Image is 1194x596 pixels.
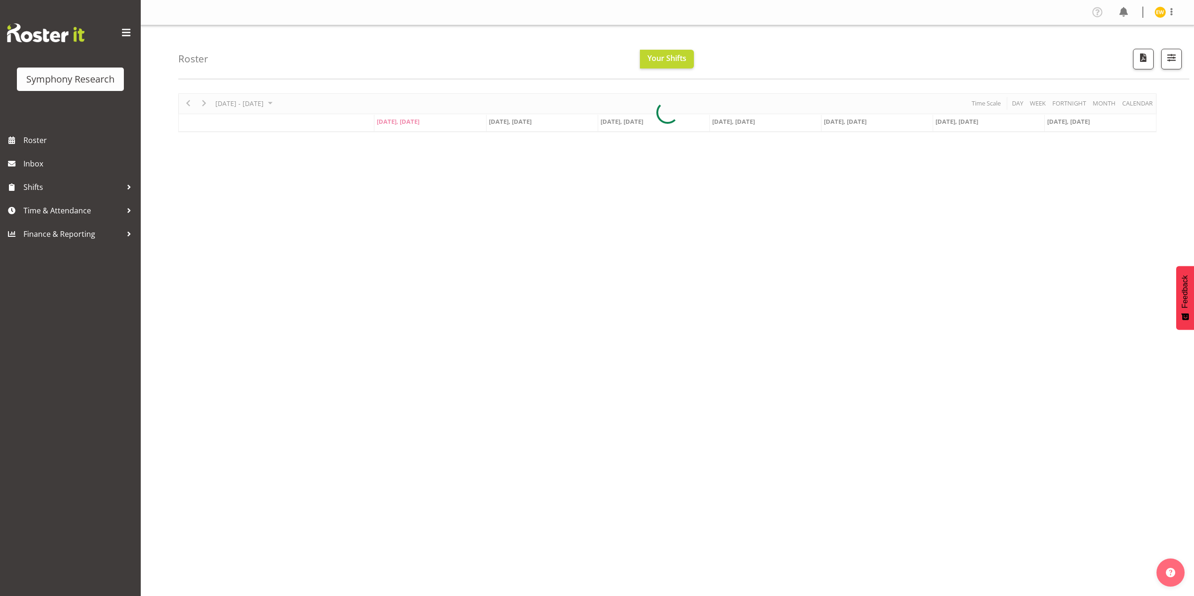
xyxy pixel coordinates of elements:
button: Download a PDF of the roster according to the set date range. [1133,49,1154,69]
span: Time & Attendance [23,204,122,218]
span: Your Shifts [647,53,686,63]
div: Symphony Research [26,72,114,86]
button: Feedback - Show survey [1176,266,1194,330]
span: Feedback [1181,275,1189,308]
button: Your Shifts [640,50,694,68]
h4: Roster [178,53,208,64]
span: Shifts [23,180,122,194]
span: Roster [23,133,136,147]
img: enrica-walsh11863.jpg [1155,7,1166,18]
img: help-xxl-2.png [1166,568,1175,577]
span: Inbox [23,157,136,171]
button: Filter Shifts [1161,49,1182,69]
span: Finance & Reporting [23,227,122,241]
img: Rosterit website logo [7,23,84,42]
